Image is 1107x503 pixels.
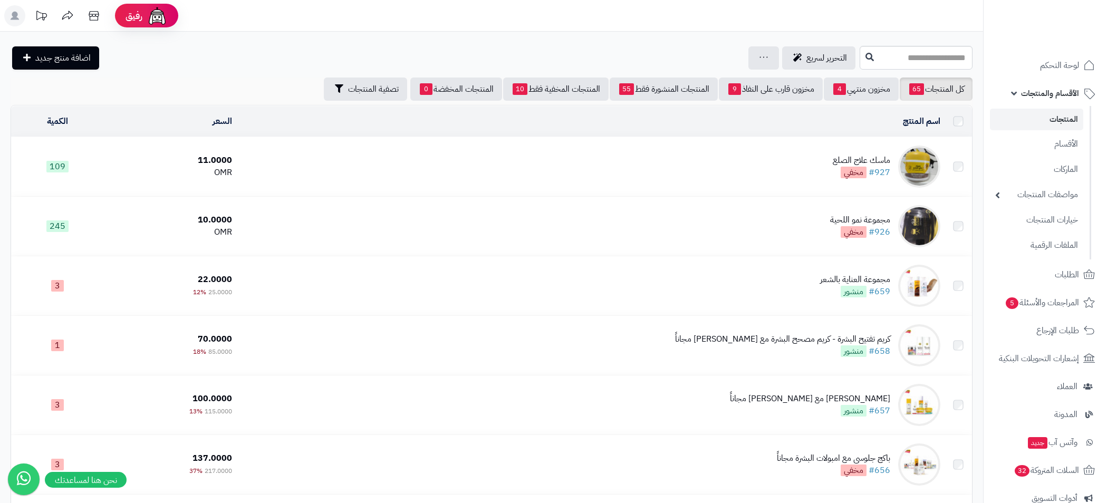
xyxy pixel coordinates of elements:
a: المنتجات المخفية فقط10 [503,78,609,101]
span: 18% [193,347,206,356]
a: #659 [869,285,890,298]
span: 9 [728,83,741,95]
span: المدونة [1054,407,1077,422]
span: طلبات الإرجاع [1036,323,1079,338]
img: كريم تفتيح البشرة - كريم مصحح البشرة مع ريتنول مجاناً [898,324,940,366]
span: منشور [841,405,867,417]
span: 37% [189,466,203,476]
a: الكمية [47,115,68,128]
span: رفيق [126,9,142,22]
span: إشعارات التحويلات البنكية [999,351,1079,366]
a: #658 [869,345,890,357]
span: 137.0000 [192,452,232,465]
span: 217.0000 [205,466,232,476]
div: OMR [108,167,232,179]
a: المنتجات المنشورة فقط55 [610,78,718,101]
span: الطلبات [1055,267,1079,282]
div: مجموعة نمو اللحية [830,214,890,226]
span: لوحة التحكم [1040,58,1079,73]
a: تحديثات المنصة [28,5,54,29]
img: ماسك علاج الصلع [898,146,940,188]
a: اضافة منتج جديد [12,46,99,70]
a: الملفات الرقمية [990,234,1083,257]
a: المنتجات [990,109,1083,130]
span: 4 [833,83,846,95]
a: مواصفات المنتجات [990,183,1083,206]
a: العملاء [990,374,1101,399]
button: تصفية المنتجات [324,78,407,101]
a: مخزون قارب على النفاذ9 [719,78,823,101]
a: إشعارات التحويلات البنكية [990,346,1101,371]
a: #926 [869,226,890,238]
span: 3 [51,459,64,470]
a: كل المنتجات65 [900,78,973,101]
span: 3 [51,280,64,292]
a: الماركات [990,158,1083,181]
span: العملاء [1057,379,1077,394]
span: 0 [420,83,432,95]
span: مخفي [841,465,867,476]
div: [PERSON_NAME] مع [PERSON_NAME] مجاناً [730,393,890,405]
a: لوحة التحكم [990,53,1101,78]
span: الأقسام والمنتجات [1021,86,1079,101]
span: 100.0000 [192,392,232,405]
div: كريم تفتيح البشرة - كريم مصحح البشرة مع [PERSON_NAME] مجاناً [675,333,890,345]
div: باكج جلوسي مع امبولات البشرة مجاناً [777,452,890,465]
a: خيارات المنتجات [990,209,1083,231]
span: 55 [619,83,634,95]
span: 70.0000 [198,333,232,345]
a: السعر [213,115,232,128]
a: وآتس آبجديد [990,430,1101,455]
span: تصفية المنتجات [348,83,399,95]
a: #927 [869,166,890,179]
span: 22.0000 [198,273,232,286]
div: مجموعة العناية بالشعر [820,274,890,286]
img: باكج شايني مع كريم نضارة مجاناً [898,384,940,426]
span: 32 [1015,465,1029,477]
span: المراجعات والأسئلة [1005,295,1079,310]
span: 85.0000 [208,347,232,356]
a: #657 [869,404,890,417]
span: جديد [1028,437,1047,449]
span: 25.0000 [208,287,232,297]
img: مجموعة نمو اللحية [898,205,940,247]
span: 1 [51,340,64,351]
img: مجموعة العناية بالشعر [898,265,940,307]
a: التحرير لسريع [782,46,855,70]
span: 5 [1006,297,1018,309]
span: 65 [909,83,924,95]
div: OMR [108,226,232,238]
span: اضافة منتج جديد [35,52,91,64]
span: منشور [841,286,867,297]
img: ai-face.png [147,5,168,26]
a: الطلبات [990,262,1101,287]
a: السلات المتروكة32 [990,458,1101,483]
span: منشور [841,345,867,357]
div: 11.0000 [108,154,232,167]
span: التحرير لسريع [806,52,847,64]
span: 109 [46,161,69,172]
img: باكج جلوسي مع امبولات البشرة مجاناً [898,443,940,486]
span: 115.0000 [205,407,232,416]
span: 12% [193,287,206,297]
a: طلبات الإرجاع [990,318,1101,343]
span: 13% [189,407,203,416]
span: 245 [46,220,69,232]
a: الأقسام [990,133,1083,156]
a: اسم المنتج [903,115,940,128]
a: #656 [869,464,890,477]
span: 10 [513,83,527,95]
div: ماسك علاج الصلع [833,154,890,167]
a: المدونة [990,402,1101,427]
a: مخزون منتهي4 [824,78,899,101]
span: وآتس آب [1027,435,1077,450]
span: 3 [51,399,64,411]
div: 10.0000 [108,214,232,226]
span: مخفي [841,226,867,238]
span: مخفي [841,167,867,178]
a: المنتجات المخفضة0 [410,78,502,101]
span: السلات المتروكة [1014,463,1079,478]
a: المراجعات والأسئلة5 [990,290,1101,315]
